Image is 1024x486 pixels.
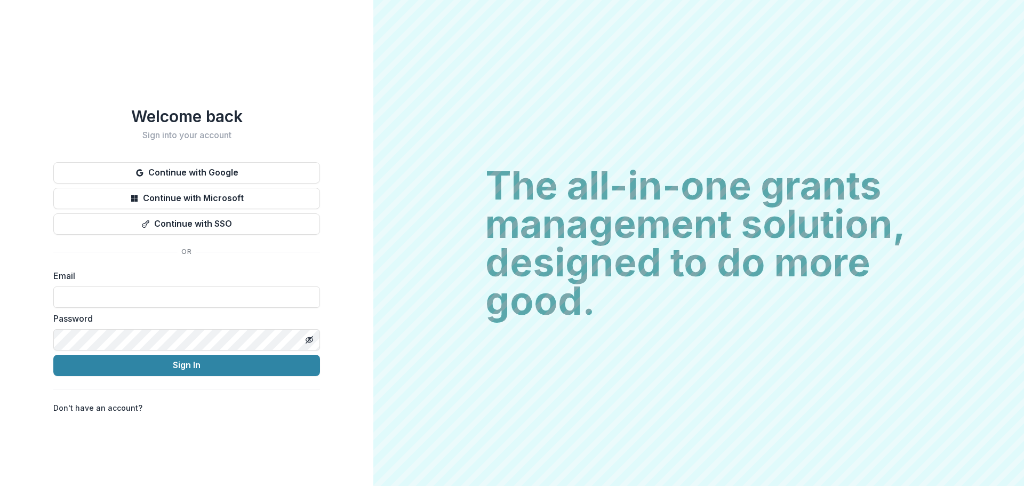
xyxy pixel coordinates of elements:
button: Continue with SSO [53,213,320,235]
label: Email [53,269,314,282]
h1: Welcome back [53,107,320,126]
button: Sign In [53,355,320,376]
button: Continue with Microsoft [53,188,320,209]
button: Continue with Google [53,162,320,184]
h2: Sign into your account [53,130,320,140]
button: Toggle password visibility [301,331,318,348]
p: Don't have an account? [53,402,142,413]
label: Password [53,312,314,325]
